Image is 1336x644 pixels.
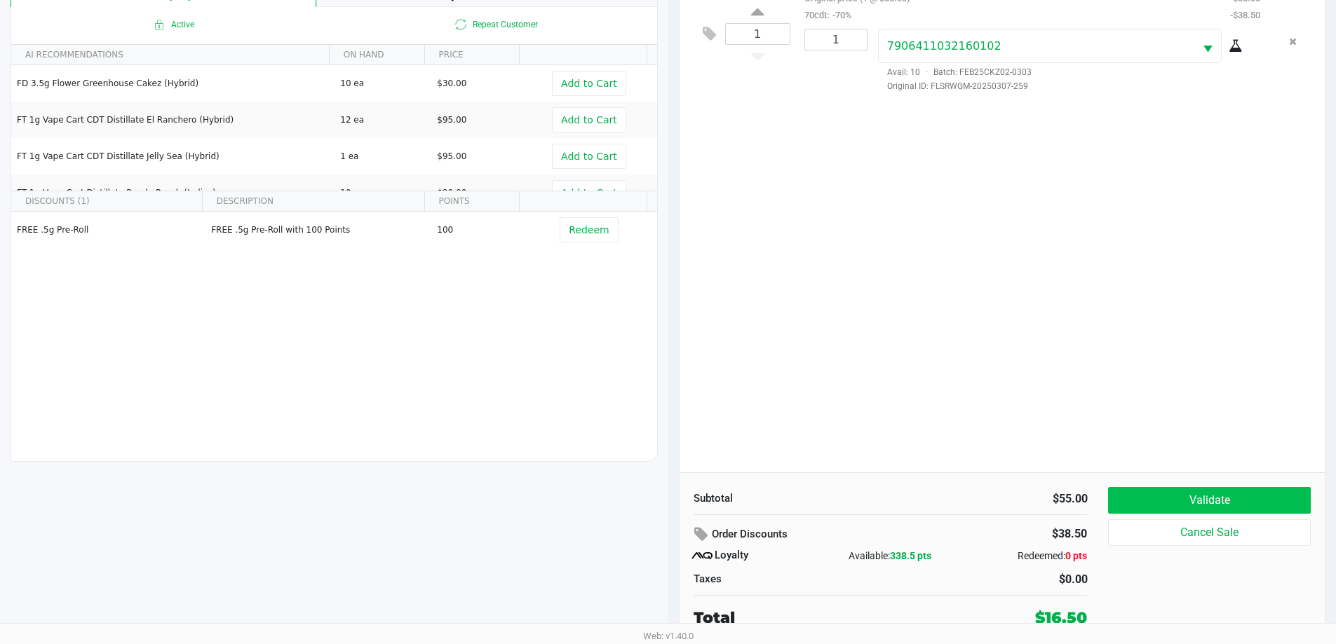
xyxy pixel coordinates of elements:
span: 338.5 pts [890,550,931,561]
span: · [920,67,933,77]
th: AI RECOMMENDATIONS [11,45,329,65]
td: FT 1g Vape Cart CDT Distillate Jelly Sea (Hybrid) [11,138,334,174]
small: 70cdt: [804,10,851,20]
div: $0.00 [901,571,1088,588]
span: Active [11,16,334,33]
td: FD 3.5g Flower Greenhouse Cakez (Hybrid) [11,65,334,102]
button: Add to Cart [552,144,626,169]
div: Data table [11,191,657,423]
th: POINTS [424,191,520,212]
button: Add to Cart [552,180,626,205]
button: Select [1194,29,1221,62]
span: $30.00 [437,78,466,88]
div: $16.50 [1035,606,1087,629]
th: DESCRIPTION [202,191,424,212]
button: Add to Cart [552,107,626,132]
td: FREE .5g Pre-Roll with 100 Points [205,212,431,248]
td: FREE .5g Pre-Roll [11,212,205,248]
div: Order Discounts [694,522,950,547]
td: 12 ea [334,102,431,138]
inline-svg: Active loyalty member [151,16,168,33]
inline-svg: Is repeat customer [452,16,469,33]
div: Total [694,606,943,629]
div: $55.00 [901,491,1088,507]
span: $95.00 [437,115,466,125]
th: ON HAND [329,45,424,65]
span: Web: v1.40.0 [643,631,694,641]
span: Redeem [569,224,609,235]
span: Add to Cart [561,78,617,89]
div: Available: [825,549,956,563]
div: Subtotal [694,491,880,507]
span: 0 pts [1065,550,1087,561]
span: Add to Cart [561,114,617,125]
span: Repeat Customer [334,16,656,33]
button: Validate [1108,487,1310,514]
td: 10 ea [334,65,431,102]
td: FT 1g Vape Cart Distillate Purple Punch (Indica) [11,174,334,211]
span: Original ID: FLSRWGM-20250307-259 [878,80,1260,93]
span: Add to Cart [561,187,617,198]
span: Avail: 10 Batch: FEB25CKZ02-0303 [878,67,1032,77]
td: 1 ea [334,138,431,174]
td: FT 1g Vape Cart CDT Distillate El Ranchero (Hybrid) [11,102,334,138]
span: $90.00 [437,188,466,198]
td: 10 ea [334,174,431,211]
button: Remove the package from the orderLine [1283,29,1302,55]
span: $95.00 [437,151,466,161]
span: -70% [829,10,851,20]
th: DISCOUNTS (1) [11,191,202,212]
button: Add to Cart [552,71,626,96]
div: Taxes [694,571,880,587]
button: Redeem [560,217,618,242]
div: Redeemed: [956,549,1087,563]
button: Cancel Sale [1108,519,1310,546]
span: 7906411032160102 [887,39,1001,53]
small: -$38.50 [1230,10,1260,20]
td: 100 [431,212,527,248]
div: $38.50 [970,522,1087,546]
div: Loyalty [694,547,825,564]
div: Data table [11,45,657,191]
span: Add to Cart [561,151,617,162]
th: PRICE [424,45,520,65]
